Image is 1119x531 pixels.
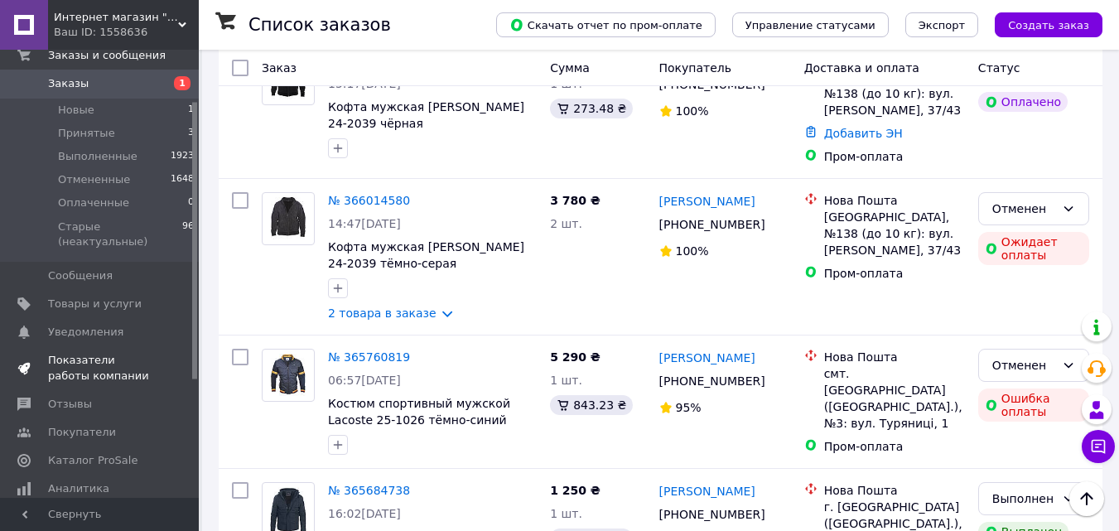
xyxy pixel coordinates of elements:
[550,484,600,497] span: 1 250 ₴
[509,17,702,32] span: Скачать отчет по пром-оплате
[995,12,1102,37] button: Создать заказ
[182,220,194,249] span: 96
[978,92,1068,112] div: Оплачено
[328,350,410,364] a: № 365760819
[550,395,633,415] div: 843.23 ₴
[1069,481,1104,516] button: Наверх
[48,481,109,496] span: Аналитика
[824,192,965,209] div: Нова Пошта
[659,350,755,366] a: [PERSON_NAME]
[992,490,1055,508] div: Выполнен
[550,194,600,207] span: 3 780 ₴
[992,356,1055,374] div: Отменен
[905,12,978,37] button: Экспорт
[328,374,401,387] span: 06:57[DATE]
[824,349,965,365] div: Нова Пошта
[171,149,194,164] span: 1923
[919,19,965,31] span: Экспорт
[659,483,755,500] a: [PERSON_NAME]
[824,209,965,258] div: [GEOGRAPHIC_DATA], №138 (до 10 кг): вул. [PERSON_NAME], 37/43
[732,12,889,37] button: Управление статусами
[824,69,965,118] div: [GEOGRAPHIC_DATA], №138 (до 10 кг): вул. [PERSON_NAME], 37/43
[58,196,129,210] span: Оплаченные
[328,484,410,497] a: № 365684738
[659,218,765,231] span: [PHONE_NUMBER]
[188,103,194,118] span: 1
[804,61,919,75] span: Доставка и оплата
[262,192,315,245] a: Фото товару
[550,61,590,75] span: Сумма
[271,350,306,401] img: Фото товару
[550,350,600,364] span: 5 290 ₴
[328,194,410,207] a: № 366014580
[550,374,582,387] span: 1 шт.
[824,265,965,282] div: Пром-оплата
[48,453,137,468] span: Каталог ProSale
[58,149,137,164] span: Выполненные
[824,148,965,165] div: Пром-оплата
[824,127,903,140] a: Добавить ЭН
[58,220,182,249] span: Старые (неактуальные)
[48,268,113,283] span: Сообщения
[328,507,401,520] span: 16:02[DATE]
[328,397,510,427] a: Костюм спортивный мужской Lacoste 25-1026 тёмно-синий
[248,15,391,35] h1: Список заказов
[58,103,94,118] span: Новые
[328,217,401,230] span: 14:47[DATE]
[328,240,524,270] a: Кофта мужская [PERSON_NAME] 24-2039 тёмно-серая
[48,353,153,383] span: Показатели работы компании
[48,297,142,311] span: Товары и услуги
[328,307,437,320] a: 2 товара в заказе
[659,508,765,521] span: [PHONE_NUMBER]
[978,61,1020,75] span: Статус
[550,217,582,230] span: 2 шт.
[676,401,702,414] span: 95%
[48,425,116,440] span: Покупатели
[271,193,306,244] img: Фото товару
[188,126,194,141] span: 3
[48,325,123,340] span: Уведомления
[992,200,1055,218] div: Отменен
[824,482,965,499] div: Нова Пошта
[1008,19,1089,31] span: Создать заказ
[48,397,92,412] span: Отзывы
[659,374,765,388] span: [PHONE_NUMBER]
[188,196,194,210] span: 0
[978,17,1102,31] a: Создать заказ
[824,365,965,432] div: смт. [GEOGRAPHIC_DATA] ([GEOGRAPHIC_DATA].), №3: вул. Туряниці, 1
[978,232,1089,265] div: Ожидает оплаты
[48,76,89,91] span: Заказы
[54,10,178,25] span: Интернет магазин "DENENBURG"
[676,104,709,118] span: 100%
[48,48,166,63] span: Заказы и сообщения
[550,99,633,118] div: 273.48 ₴
[550,507,582,520] span: 1 шт.
[54,25,199,40] div: Ваш ID: 1558636
[978,389,1089,422] div: Ошибка оплаты
[171,172,194,187] span: 1648
[174,76,191,90] span: 1
[58,126,115,141] span: Принятые
[262,349,315,402] a: Фото товару
[328,100,524,130] a: Кофта мужская [PERSON_NAME] 24-2039 чёрная
[824,438,965,455] div: Пром-оплата
[676,244,709,258] span: 100%
[1082,430,1115,463] button: Чат с покупателем
[496,12,716,37] button: Скачать отчет по пром-оплате
[659,61,732,75] span: Покупатель
[58,172,130,187] span: Отмененные
[745,19,875,31] span: Управление статусами
[262,61,297,75] span: Заказ
[659,193,755,210] a: [PERSON_NAME]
